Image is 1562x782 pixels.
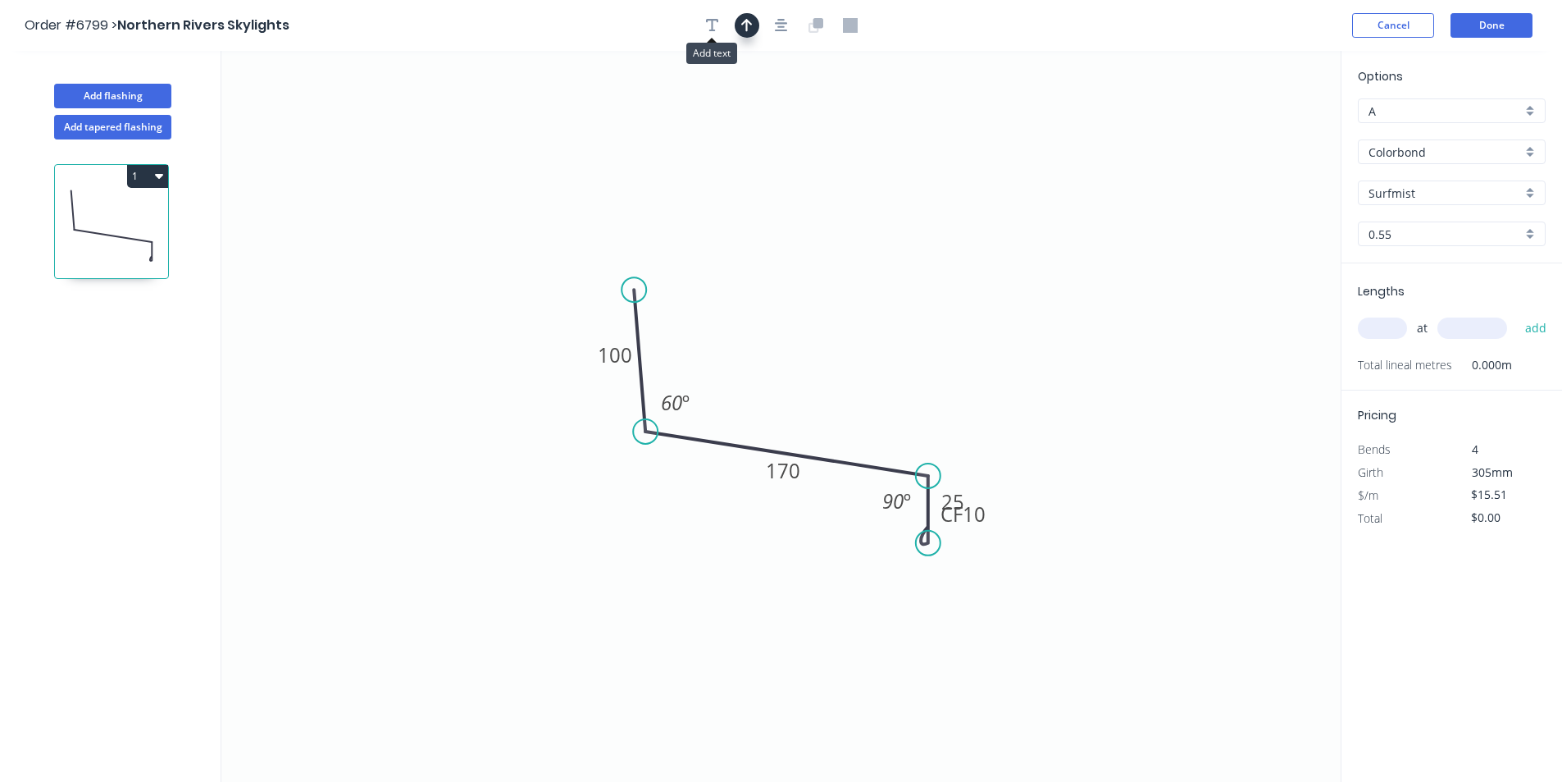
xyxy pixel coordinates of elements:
span: Total [1358,510,1382,526]
tspan: 60 [661,389,682,416]
input: Thickness [1368,226,1522,243]
tspan: 170 [766,457,800,484]
button: Done [1450,13,1532,38]
tspan: º [682,389,690,416]
span: Northern Rivers Skylights [117,16,289,34]
span: Total lineal metres [1358,354,1452,377]
tspan: 10 [963,501,986,528]
tspan: º [904,487,911,514]
span: Bends [1358,441,1391,457]
input: Price level [1368,103,1522,120]
tspan: 90 [882,487,904,514]
span: 4 [1472,441,1478,457]
span: Order #6799 > [25,16,117,34]
button: Cancel [1352,13,1434,38]
span: Lengths [1358,283,1405,300]
svg: 0 [221,51,1341,782]
tspan: 25 [941,488,964,515]
span: 305mm [1472,464,1513,480]
input: Material [1368,144,1522,161]
button: 1 [127,165,168,188]
span: Girth [1358,464,1383,480]
button: add [1517,314,1555,342]
button: Add tapered flashing [54,115,171,139]
span: at [1417,317,1428,340]
span: $/m [1358,487,1378,503]
input: Colour [1368,185,1522,202]
div: Add text [686,43,737,64]
span: Options [1358,68,1403,85]
button: Add flashing [54,84,171,108]
span: Pricing [1358,407,1396,423]
span: 0.000m [1452,354,1512,377]
tspan: CF [940,501,963,528]
tspan: 100 [598,341,632,368]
